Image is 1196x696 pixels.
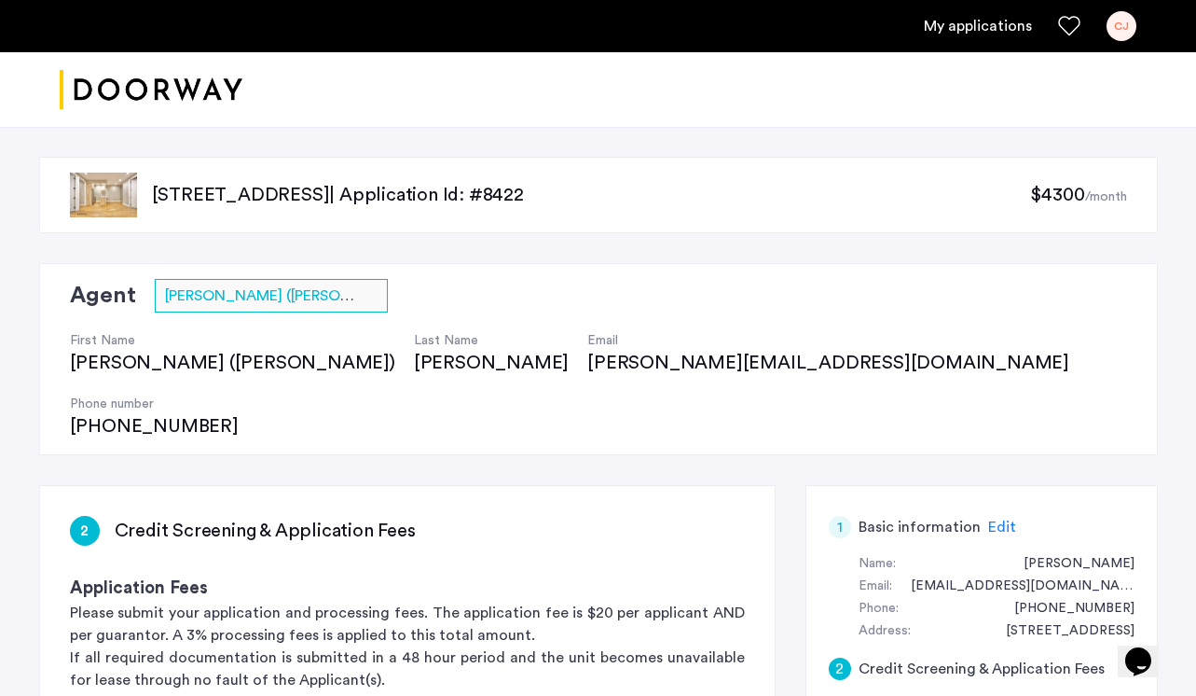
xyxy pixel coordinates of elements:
a: My application [924,15,1032,37]
h5: Credit Screening & Application Fees [859,658,1105,680]
div: 1 [829,516,851,538]
h3: Credit Screening & Application Fees [115,518,416,544]
img: apartment [70,173,137,217]
a: Favorites [1058,15,1080,37]
h5: Basic information [859,516,981,538]
div: 616 South Ashley Street [987,620,1134,643]
div: carjam@umich.edu [892,576,1134,598]
div: Phone: [859,598,899,620]
h4: Email [587,331,1088,350]
h4: Phone number [70,395,239,413]
div: [PERSON_NAME] [414,350,569,376]
div: CJ [1107,11,1136,41]
img: logo [60,55,242,125]
h4: First Name [70,331,395,350]
iframe: chat widget [1118,621,1177,677]
div: +15018135462 [996,598,1134,620]
div: Caroline James [1005,553,1134,576]
h3: Application Fees [70,576,745,602]
div: Email: [859,576,892,598]
p: If all required documentation is submitted in a 48 hour period and the unit becomes unavailable f... [70,647,745,691]
span: Edit [988,520,1016,535]
sub: /month [1085,190,1127,203]
div: [PERSON_NAME] ([PERSON_NAME]) [70,350,395,376]
div: 2 [829,658,851,680]
div: [PHONE_NUMBER] [70,413,239,439]
p: Please submit your application and processing fees. The application fee is $20 per applicant AND ... [70,602,745,647]
div: Address: [859,620,911,643]
h2: Agent [70,279,136,313]
div: 2 [70,516,100,546]
div: [PERSON_NAME][EMAIL_ADDRESS][DOMAIN_NAME] [587,350,1088,376]
span: $4300 [1030,186,1084,204]
p: [STREET_ADDRESS] | Application Id: #8422 [152,182,1031,208]
h4: Last Name [414,331,569,350]
a: Cazamio logo [60,55,242,125]
div: Name: [859,553,896,576]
